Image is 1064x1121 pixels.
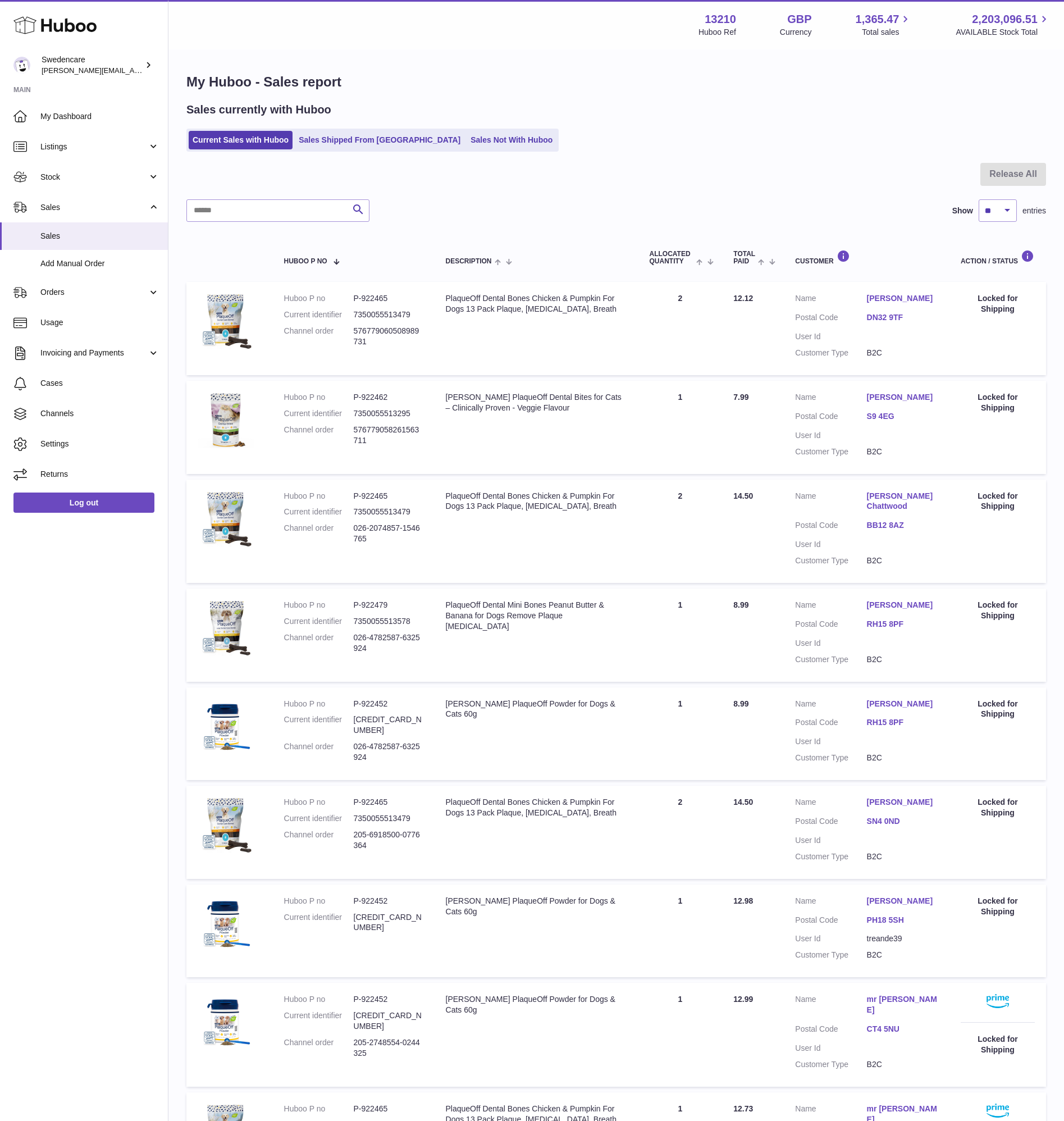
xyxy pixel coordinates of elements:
[354,309,423,320] dd: 7350055513479
[638,480,722,583] td: 2
[956,12,1051,38] a: 2,203,096.51 AVAILABLE Stock Total
[638,589,722,682] td: 1
[733,600,748,609] span: 8.99
[446,994,627,1015] div: [PERSON_NAME] PlaqueOff Powder for Dogs & Cats 60g
[795,753,866,763] dt: Customer Type
[795,539,866,550] dt: User Id
[795,638,866,649] dt: User Id
[284,491,354,502] dt: Huboo P no
[284,994,354,1005] dt: Huboo P no
[867,446,938,457] dd: B2C
[284,1037,354,1059] dt: Channel order
[867,753,938,763] dd: B2C
[354,1010,423,1032] dd: [CREDIT_CARD_NUMBER]
[446,293,627,315] div: PlaqueOff Dental Bones Chicken & Pumpkin For Dogs 13 Pack Plaque, [MEDICAL_DATA], Breath
[733,393,748,402] span: 7.99
[284,1104,354,1114] dt: Huboo P no
[40,439,159,449] span: Settings
[446,699,627,720] div: [PERSON_NAME] PlaqueOff Powder for Dogs & Cats 60g
[354,293,423,304] dd: P-922465
[795,430,866,441] dt: User Id
[987,1104,1009,1118] img: primelogo.png
[198,293,254,349] img: $_57.JPG
[354,326,423,347] dd: 576779060508989731
[961,250,1035,265] div: Action / Status
[284,912,354,933] dt: Current identifier
[354,994,423,1005] dd: P-922452
[856,12,912,38] a: 1,365.47 Total sales
[867,717,938,728] a: RH15 8PF
[867,293,938,304] a: [PERSON_NAME]
[354,741,423,763] dd: 026-4782587-6325924
[354,1037,423,1059] dd: 205-2748554-0244325
[649,250,693,265] span: ALLOCATED Quantity
[867,797,938,808] a: [PERSON_NAME]
[867,654,938,665] dd: B2C
[446,491,627,512] div: PlaqueOff Dental Bones Chicken & Pumpkin For Dogs 13 Pack Plaque, [MEDICAL_DATA], Breath
[284,293,354,304] dt: Huboo P no
[186,102,331,117] h2: Sales currently with Huboo
[40,287,148,298] span: Orders
[780,27,812,38] div: Currency
[961,392,1035,413] div: Locked for Shipping
[284,326,354,347] dt: Channel order
[961,896,1035,917] div: Locked for Shipping
[40,469,159,480] span: Returns
[284,258,327,265] span: Huboo P no
[354,699,423,709] dd: P-922452
[354,896,423,906] dd: P-922452
[867,520,938,531] a: BB12 8AZ
[198,600,254,656] img: $_57.JPG
[1022,206,1046,216] span: entries
[795,1043,866,1054] dt: User Id
[638,885,722,978] td: 1
[733,250,755,265] span: Total paid
[795,312,866,326] dt: Postal Code
[284,741,354,763] dt: Channel order
[284,699,354,709] dt: Huboo P no
[867,619,938,630] a: RH15 8PF
[795,736,866,747] dt: User Id
[446,896,627,917] div: [PERSON_NAME] PlaqueOff Powder for Dogs & Cats 60g
[40,231,159,241] span: Sales
[284,830,354,851] dt: Channel order
[13,57,30,74] img: daniel.corbridge@swedencare.co.uk
[40,378,159,389] span: Cases
[354,632,423,654] dd: 026-4782587-6325924
[638,687,722,781] td: 1
[446,797,627,818] div: PlaqueOff Dental Bones Chicken & Pumpkin For Dogs 13 Pack Plaque, [MEDICAL_DATA], Breath
[795,619,866,632] dt: Postal Code
[40,258,159,269] span: Add Manual Order
[40,317,159,328] span: Usage
[961,293,1035,315] div: Locked for Shipping
[795,994,866,1018] dt: Name
[961,491,1035,512] div: Locked for Shipping
[284,896,354,906] dt: Huboo P no
[354,1104,423,1114] dd: P-922465
[733,699,748,708] span: 8.99
[961,797,1035,818] div: Locked for Shipping
[795,293,866,307] dt: Name
[867,491,938,512] a: [PERSON_NAME] Chattwood
[733,896,753,905] span: 12.98
[795,1024,866,1037] dt: Postal Code
[354,616,423,627] dd: 7350055513578
[198,699,254,755] img: $_57.JPG
[284,507,354,517] dt: Current identifier
[354,813,423,824] dd: 7350055513479
[284,632,354,654] dt: Channel order
[198,491,254,547] img: $_57.JPG
[867,312,938,323] a: DN32 9TF
[186,73,1046,91] h1: My Huboo - Sales report
[733,798,753,806] span: 14.50
[856,12,899,27] span: 1,365.47
[795,555,866,566] dt: Customer Type
[867,896,938,906] a: [PERSON_NAME]
[867,933,938,944] dd: treande39
[284,616,354,627] dt: Current identifier
[795,491,866,515] dt: Name
[42,54,143,76] div: Swedencare
[705,12,736,27] strong: 13210
[284,600,354,610] dt: Huboo P no
[795,392,866,405] dt: Name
